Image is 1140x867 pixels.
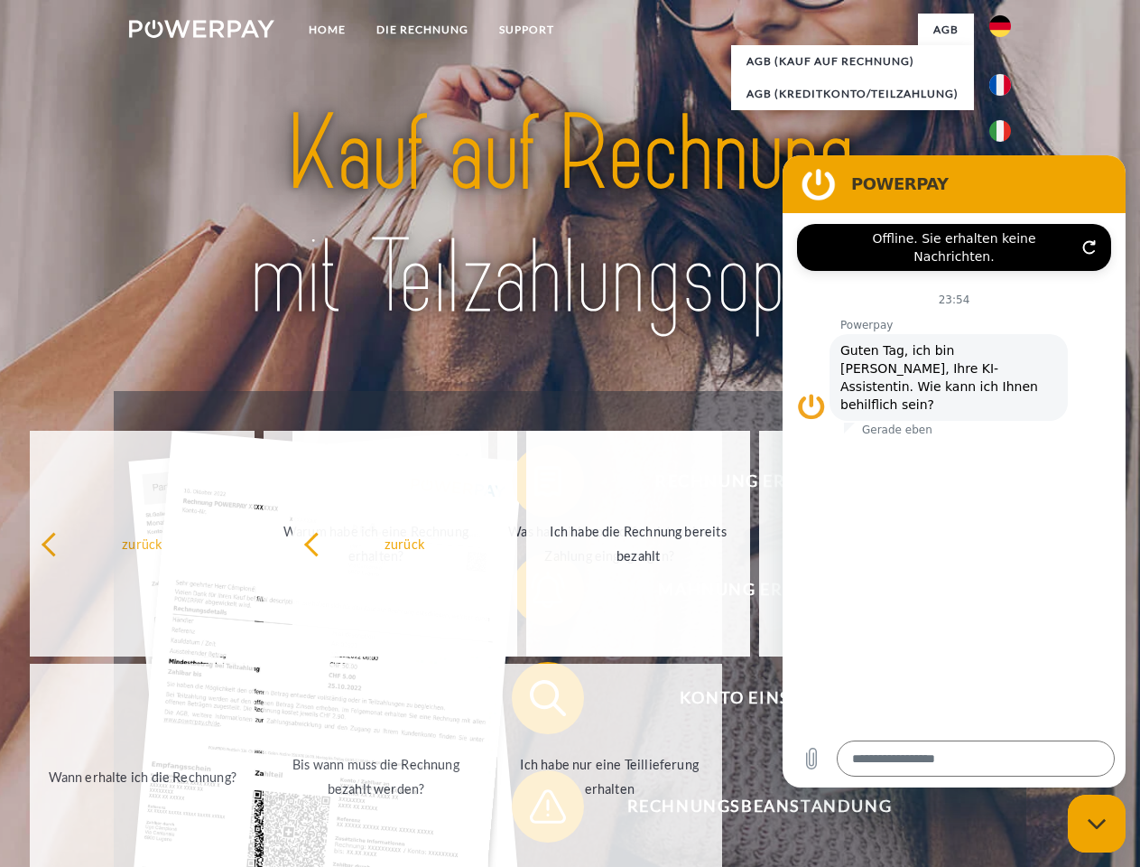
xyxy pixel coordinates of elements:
[274,752,477,801] div: Bis wann muss die Rechnung bezahlt werden?
[770,519,973,568] div: [PERSON_NAME] wurde retourniert
[731,78,974,110] a: AGB (Kreditkonto/Teilzahlung)
[512,662,981,734] button: Konto einsehen
[538,662,980,734] span: Konto einsehen
[989,74,1011,96] img: fr
[538,770,980,843] span: Rechnungsbeanstandung
[172,87,968,346] img: title-powerpay_de.svg
[484,14,570,46] a: SUPPORT
[508,752,711,801] div: Ich habe nur eine Teillieferung erhalten
[918,14,974,46] a: agb
[293,14,361,46] a: Home
[731,45,974,78] a: AGB (Kauf auf Rechnung)
[303,531,506,555] div: zurück
[989,120,1011,142] img: it
[41,764,244,788] div: Wann erhalte ich die Rechnung?
[989,15,1011,37] img: de
[41,531,244,555] div: zurück
[783,155,1126,788] iframe: Messaging-Fenster
[512,770,981,843] button: Rechnungsbeanstandung
[537,519,740,568] div: Ich habe die Rechnung bereits bezahlt
[129,20,274,38] img: logo-powerpay-white.svg
[1068,795,1126,853] iframe: Schaltfläche zum Öffnen des Messaging-Fensters; Konversation läuft
[361,14,484,46] a: DIE RECHNUNG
